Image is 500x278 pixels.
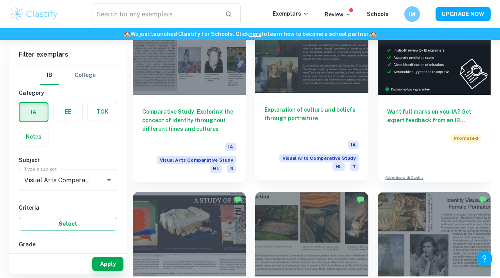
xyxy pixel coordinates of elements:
[157,156,236,164] span: Visual Arts Comparative Study
[273,9,309,18] p: Exemplars
[357,196,364,203] img: Marked
[234,196,242,203] img: Marked
[255,10,368,182] a: Exploration of culture and beliefs through portraitureIAVisual Arts Comparative StudyHL7
[227,164,236,173] span: 3
[348,141,359,149] span: IA
[436,7,491,21] button: UPGRADE NOW
[19,240,117,249] h6: Grade
[19,89,117,97] h6: Category
[91,3,219,25] input: Search for any exemplars...
[40,66,59,85] button: IB
[386,175,423,180] a: Advertise with Clastify
[249,31,261,37] a: here
[367,11,389,17] a: Schools
[104,175,114,185] button: Open
[19,217,117,231] button: Select
[378,10,491,182] a: Want full marks on yourIA? Get expert feedback from an IB examiner!PromotedAdvertise with Clastify
[19,127,48,146] button: Notes
[9,6,59,22] img: Clastify logo
[133,10,246,182] a: Comparative Study: Exploring the concept of identity throughout different times and culturesIAVis...
[408,10,417,18] h6: IM
[142,107,236,133] h6: Comparative Study: Exploring the concept of identity throughout different times and cultures
[210,164,222,173] span: HL
[124,31,130,37] span: 🏫
[279,154,359,162] span: Visual Arts Comparative Study
[264,105,359,131] h6: Exploration of culture and beliefs through portraiture
[479,196,487,203] img: Marked
[370,31,377,37] span: 🏫
[387,107,481,125] h6: Want full marks on your IA ? Get expert feedback from an IB examiner!
[92,257,123,271] button: Apply
[477,251,492,266] button: Help and Feedback
[225,143,236,151] span: IA
[20,103,48,121] button: IA
[88,102,117,121] button: TOK
[332,162,345,171] span: HL
[2,30,498,38] h6: We just launched Clastify for Schools. Click to learn how to become a school partner.
[404,6,420,22] button: IM
[350,162,359,171] span: 7
[19,156,117,164] h6: Subject
[19,203,117,212] h6: Criteria
[9,44,127,66] h6: Filter exemplars
[378,10,491,95] img: Thumbnail
[54,102,82,121] button: EE
[325,10,351,19] p: Review
[24,166,57,172] label: Type a subject
[75,66,96,85] button: College
[40,66,96,85] div: Filter type choice
[450,134,481,143] span: Promoted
